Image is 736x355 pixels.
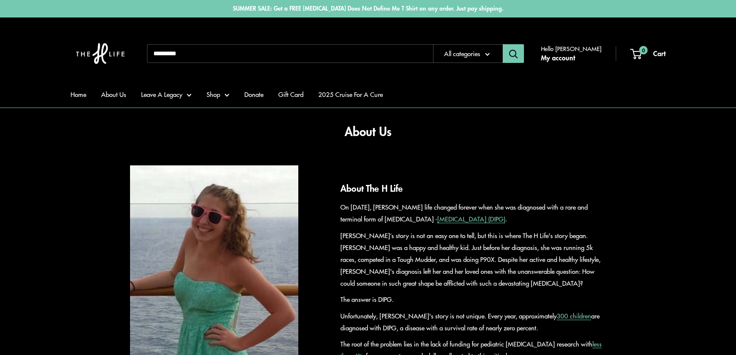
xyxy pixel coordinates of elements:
button: Search [503,44,524,63]
p: The answer is DIPG. [340,293,606,305]
p: [PERSON_NAME]’s story is not an easy one to tell, but this is where The H Life's story began. [PE... [340,230,606,289]
img: The H Life [71,26,130,81]
input: Search... [147,44,433,63]
a: About Us [101,88,126,100]
p: On [DATE], [PERSON_NAME] life changed forever when she was diagnosed with a rare and terminal for... [340,201,606,225]
a: Shop [207,88,229,100]
span: Cart [653,48,665,58]
span: 0 [639,46,648,54]
span: Hello [PERSON_NAME] [541,43,601,54]
a: Leave A Legacy [141,88,192,100]
a: Home [71,88,86,100]
a: Donate [244,88,263,100]
h2: About The H Life [340,182,606,195]
h1: About Us [345,123,391,140]
a: 300 children [557,311,591,320]
a: Gift Card [278,88,303,100]
a: 0 Cart [631,47,665,60]
p: Unfortunately, [PERSON_NAME]'s story is not unique. Every year, approximately are diagnosed with ... [340,310,606,334]
a: [MEDICAL_DATA] (DIPG) [437,214,505,223]
a: 2025 Cruise For A Cure [318,88,383,100]
a: My account [541,51,575,64]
